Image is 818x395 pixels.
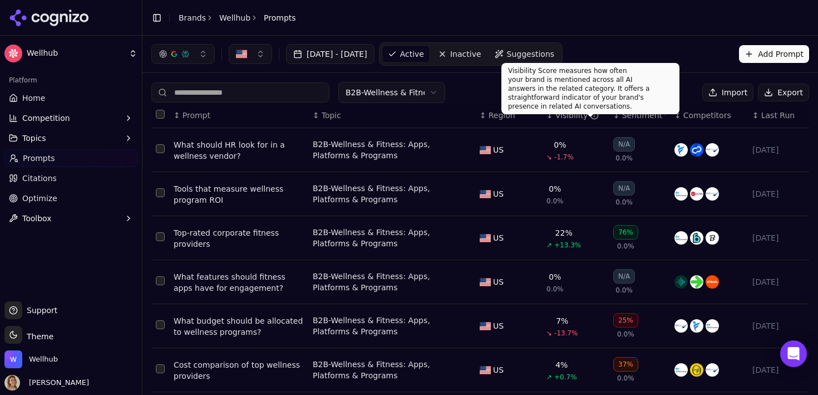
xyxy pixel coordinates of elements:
a: What should HR look for in a wellness vendor? [174,139,304,162]
img: strava [706,275,719,289]
span: Prompt [183,110,210,121]
div: 25% [613,313,638,328]
button: [DATE] - [DATE] [286,44,374,64]
div: Sentiment [622,110,666,121]
img: Wellhub [4,45,22,62]
button: Import [702,84,753,101]
span: Active [400,48,424,60]
img: US [236,48,247,60]
button: Select row 2 [156,188,165,197]
a: B2B-Wellness & Fitness: Apps, Platforms & Programs [313,271,457,293]
div: [DATE] [752,188,805,199]
img: wellsteps [706,363,719,377]
span: 0.0% [546,285,564,294]
th: Topic [308,103,475,128]
a: B2B-Wellness & Fitness: Apps, Platforms & Programs [313,183,457,205]
span: 0.0% [615,154,633,163]
span: Topics [22,133,46,144]
span: Competition [22,113,70,124]
img: incentfit [690,319,703,333]
a: Brands [179,13,206,22]
th: Last Run [748,103,809,128]
img: US flag [480,322,491,330]
div: ↕Last Run [752,110,805,121]
img: US flag [480,234,491,242]
img: wellsteps [706,143,719,157]
a: Optimize [4,189,137,207]
div: 76% [613,225,638,240]
span: US [493,320,504,331]
div: 4% [555,359,568,370]
div: [DATE] [752,320,805,331]
div: [DATE] [752,276,805,287]
img: wellable [674,231,688,245]
img: wellable [706,319,719,333]
a: What budget should be allocated to wellness programs? [174,315,304,338]
th: Competitors [670,103,748,128]
span: +0.7% [554,373,577,382]
span: Suggestions [507,48,555,60]
div: B2B-Wellness & Fitness: Apps, Platforms & Programs [313,359,457,381]
a: Top-rated corporate fitness providers [174,227,304,250]
a: Tools that measure wellness program ROI [174,183,304,206]
th: brandMentionRate [542,103,609,128]
button: Select row 6 [156,364,165,373]
span: Citations [22,173,57,184]
button: Add Prompt [739,45,809,63]
span: -1.7% [554,153,574,162]
button: Select row 3 [156,232,165,241]
span: 0.0% [617,242,634,251]
div: 22% [555,227,573,238]
img: personify health [690,363,703,377]
span: Wellhub [27,48,124,58]
span: US [493,364,504,376]
div: ↕Prompt [174,110,304,121]
span: 0.0% [617,374,634,383]
span: Inactive [450,48,481,60]
a: Suggestions [489,45,560,63]
img: wellsteps [674,319,688,333]
div: 37% [613,357,638,372]
div: Visibility [555,110,599,121]
span: Topic [322,110,341,121]
div: Open Intercom Messenger [780,340,807,367]
button: Open user button [4,375,89,391]
span: Prompts [23,153,55,164]
a: B2B-Wellness & Fitness: Apps, Platforms & Programs [313,139,457,161]
img: virgin pulse [690,187,703,201]
button: Toolbox [4,209,137,227]
span: [PERSON_NAME] [24,378,89,388]
span: Theme [22,332,53,341]
a: Wellhub [219,12,250,23]
span: ↗ [546,373,552,382]
button: Export [758,84,809,101]
a: Inactive [432,45,487,63]
th: Region [475,103,542,128]
div: ↕Topic [313,110,471,121]
div: N/A [613,137,635,152]
img: peloton [690,275,703,289]
span: US [493,232,504,243]
div: ↕Visibility [546,110,604,121]
img: US flag [480,190,491,198]
a: What features should fitness apps have for engagement? [174,271,304,294]
div: B2B-Wellness & Fitness: Apps, Platforms & Programs [313,315,457,337]
img: wellable [674,187,688,201]
a: Prompts [4,149,137,167]
span: Toolbox [22,213,52,224]
a: Active [382,45,430,63]
a: Cost comparison of top wellness providers [174,359,304,382]
span: +13.3% [554,241,581,250]
div: ↕Region [480,110,538,121]
a: Home [4,89,137,107]
span: Home [22,92,45,104]
button: Select row 5 [156,320,165,329]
